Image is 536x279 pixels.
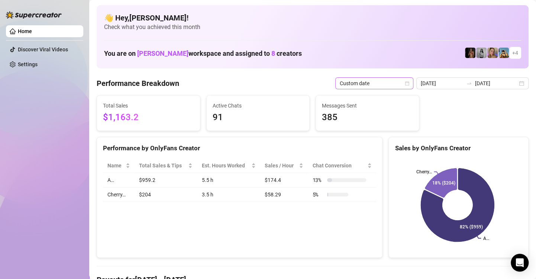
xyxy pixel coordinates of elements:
img: logo-BBDzfeDw.svg [6,11,62,19]
td: 3.5 h [197,187,260,202]
span: 5 % [312,190,324,199]
img: Cherry [487,48,498,58]
span: 91 [213,110,304,125]
span: [PERSON_NAME] [137,49,188,57]
input: Start date [421,79,463,87]
input: End date [475,79,517,87]
span: 385 [322,110,413,125]
td: $174.4 [260,173,308,187]
a: Discover Viral Videos [18,46,68,52]
td: A… [103,173,135,187]
span: 8 [271,49,275,57]
td: Cherry… [103,187,135,202]
span: calendar [405,81,409,86]
span: Active Chats [213,102,304,110]
h1: You are on workspace and assigned to creators [104,49,302,58]
span: Name [107,161,124,170]
span: Messages Sent [322,102,413,110]
span: 13 % [312,176,324,184]
div: Est. Hours Worked [201,161,250,170]
img: A [476,48,487,58]
span: swap-right [466,80,472,86]
h4: 👋 Hey, [PERSON_NAME] ! [104,13,521,23]
span: $1,163.2 [103,110,194,125]
a: Home [18,28,32,34]
a: Settings [18,61,38,67]
span: Total Sales [103,102,194,110]
th: Chat Conversion [308,158,376,173]
span: Sales / Hour [265,161,297,170]
img: the_bohema [465,48,475,58]
span: Chat Conversion [312,161,366,170]
span: Check what you achieved this month [104,23,521,31]
div: Sales by OnlyFans Creator [395,143,522,153]
img: Babydanix [498,48,509,58]
span: + 4 [512,49,518,57]
th: Sales / Hour [260,158,308,173]
th: Total Sales & Tips [135,158,197,173]
td: $959.2 [135,173,197,187]
span: Total Sales & Tips [139,161,187,170]
h4: Performance Breakdown [97,78,179,89]
div: Open Intercom Messenger [511,254,529,272]
text: Cherry… [416,169,432,174]
span: Custom date [340,78,409,89]
td: $58.29 [260,187,308,202]
td: 5.5 h [197,173,260,187]
div: Performance by OnlyFans Creator [103,143,376,153]
text: A… [483,236,489,241]
th: Name [103,158,135,173]
span: to [466,80,472,86]
td: $204 [135,187,197,202]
